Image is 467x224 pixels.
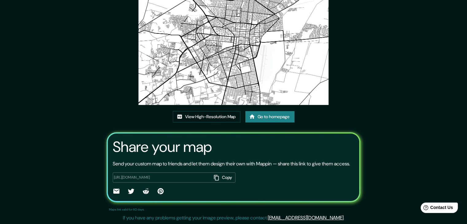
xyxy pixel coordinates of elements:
a: [EMAIL_ADDRESS][DOMAIN_NAME] [268,214,344,221]
p: Maps link valid for 60 days. [109,207,145,212]
iframe: Help widget launcher [412,200,460,217]
p: Send your custom map to friends and let them design their own with Mappin — share this link to gi... [113,160,350,168]
a: View High-Resolution Map [173,111,240,122]
button: Copy [212,172,235,183]
a: Go to homepage [245,111,294,122]
p: If you have any problems getting your image preview, please contact . [123,214,344,222]
h3: Share your map [113,138,212,156]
